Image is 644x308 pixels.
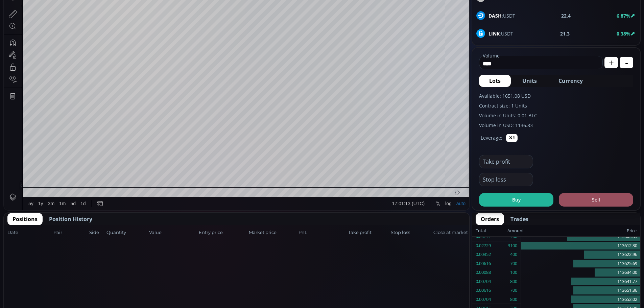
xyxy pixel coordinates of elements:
div: 113603.85 [521,232,640,241]
b: DASH [488,13,502,19]
span: Pair [53,229,87,236]
button: Position History [44,213,97,225]
div: 800 [510,295,517,304]
span: Date [7,229,51,236]
span: Currency [558,77,583,85]
button: Buy [479,193,553,207]
span: Market price [249,229,296,236]
div: 113622.96 [521,250,640,259]
div: 0.00088 [476,268,491,277]
span: Trades [510,215,528,223]
span: Lots [489,77,501,85]
button: Trades [505,213,533,225]
b: 22.4 [561,12,571,19]
label: Leverage: [481,134,502,141]
span: Close at market [433,229,466,236]
span: :USDT [488,30,513,37]
div: 3m [44,297,50,302]
span: :USDT [488,12,515,19]
div: Indicators [126,4,147,9]
div: O [80,17,84,22]
button: + [604,57,618,68]
div: 113663.10 [163,17,183,22]
div: 5y [24,297,29,302]
b: 0.38% [617,30,630,37]
label: Volume in USD: 1136.83 [479,122,633,129]
span: Units [522,77,537,85]
span: Side [89,229,104,236]
div: Compare [91,4,111,9]
button: Lots [479,75,511,87]
div: log [441,297,448,302]
div: 700 [510,286,517,295]
div: Toggle Log Scale [439,293,450,306]
div: Amount [507,227,524,235]
button: 17:01:13 (UTC) [386,293,423,306]
div: L [134,17,136,22]
div: 0.02729 [476,241,491,250]
button: - [620,57,633,68]
div: 111560.65 [136,17,157,22]
div: C [159,17,163,22]
div: 400 [510,250,517,259]
span: Positions [13,215,38,223]
button: Currency [548,75,593,87]
div: Toggle Percentage [429,293,439,306]
div: BTC [22,16,33,22]
div: 112163.96 [85,17,105,22]
span: Quantity [106,229,147,236]
b: 6.87% [617,13,630,19]
div: 113625.69 [521,259,640,268]
span: Value [149,229,197,236]
div: 5d [67,297,72,302]
div: 1m [55,297,62,302]
span: 17:01:13 (UTC) [388,297,421,302]
button: ✕1 [506,134,518,142]
span: Take profit [348,229,389,236]
label: Volume in Units: 0.01 BTC [479,112,633,119]
button: Orders [476,213,504,225]
div: 100 [510,268,517,277]
div: 113652.02 [521,295,640,304]
span: Stop loss [391,229,431,236]
div: Hide Drawings Toolbar [16,277,19,286]
span: PnL [299,229,346,236]
div: Volume [22,24,37,29]
div: 0.00704 [476,295,491,304]
b: LINK [488,30,500,37]
div: 800 [510,277,517,286]
div: 113634.00 [521,268,640,277]
span: Orders [481,215,499,223]
div: 1D [33,16,44,22]
div: D [57,4,61,9]
div: 1y [34,297,39,302]
div: 12.063K [39,24,55,29]
label: Available: 1651.08 USD [479,92,633,99]
button: Sell [559,193,633,207]
div: 114231.56 [111,17,131,22]
div: 0.00616 [476,259,491,268]
b: 21.3 [560,30,570,37]
div: Go to [91,293,101,306]
div: 0.00352 [476,250,491,259]
span: Entry price [199,229,246,236]
div: 1d [76,297,82,302]
div: 113612.30 [521,241,640,251]
div: auto [452,297,461,302]
div: 3100 [508,241,517,250]
div: 700 [510,259,517,268]
div: 113641.77 [521,277,640,286]
div: Total [476,227,507,235]
span: Position History [49,215,92,223]
div: 0.00616 [476,286,491,295]
div:  [6,90,11,97]
button: Units [512,75,547,87]
label: Contract size: 1 Units [479,102,633,109]
div: H [107,17,111,22]
div: Bitcoin [44,16,64,22]
div: Price [524,227,637,235]
div: +1499.15 (+1.34%) [185,17,223,22]
div: Toggle Auto Scale [450,293,464,306]
div: Market open [69,16,75,22]
div: 113651.36 [521,286,640,295]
